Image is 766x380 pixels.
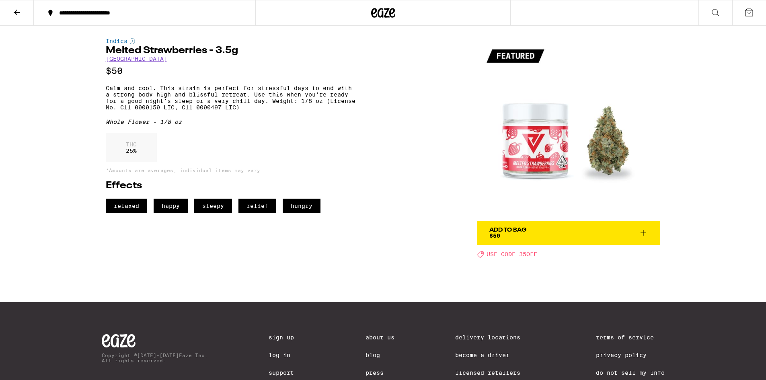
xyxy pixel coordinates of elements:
[106,66,355,76] p: $50
[715,356,758,376] iframe: Opens a widget where you can find more information
[477,38,660,221] img: Ember Valley - Melted Strawberries - 3.5g
[455,370,535,376] a: Licensed Retailers
[269,352,305,358] a: Log In
[455,334,535,341] a: Delivery Locations
[455,352,535,358] a: Become a Driver
[477,221,660,245] button: Add To Bag$50
[366,370,394,376] a: Press
[126,141,137,148] p: THC
[489,227,526,233] div: Add To Bag
[596,334,665,341] a: Terms of Service
[283,199,320,213] span: hungry
[487,251,537,258] span: USE CODE 35OFF
[269,334,305,341] a: Sign Up
[596,352,665,358] a: Privacy Policy
[106,55,167,62] a: [GEOGRAPHIC_DATA]
[106,46,355,55] h1: Melted Strawberries - 3.5g
[106,199,147,213] span: relaxed
[106,133,157,162] div: 25 %
[596,370,665,376] a: Do Not Sell My Info
[106,181,355,191] h2: Effects
[106,85,355,111] p: Calm and cool. This strain is perfect for stressful days to end with a strong body high and bliss...
[269,370,305,376] a: Support
[106,38,355,44] div: Indica
[366,334,394,341] a: About Us
[106,119,355,125] div: Whole Flower - 1/8 oz
[106,168,355,173] p: *Amounts are averages, individual items may vary.
[238,199,276,213] span: relief
[154,199,188,213] span: happy
[102,353,208,363] p: Copyright © [DATE]-[DATE] Eaze Inc. All rights reserved.
[130,38,135,44] img: indicaColor.svg
[194,199,232,213] span: sleepy
[489,232,500,239] span: $50
[366,352,394,358] a: Blog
